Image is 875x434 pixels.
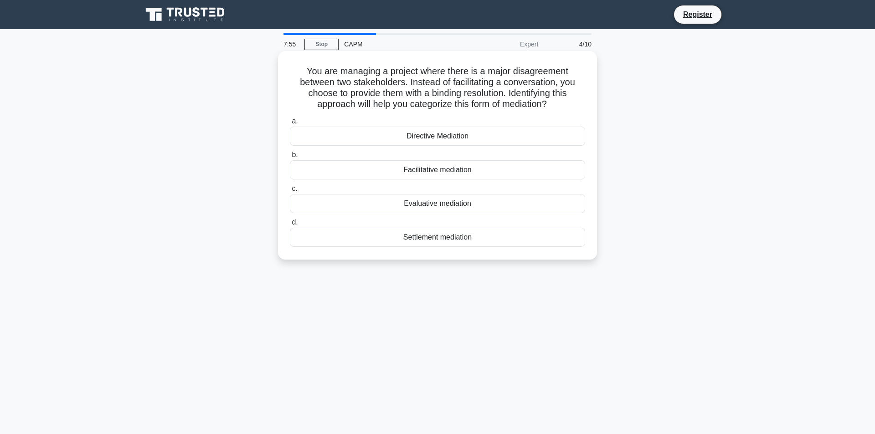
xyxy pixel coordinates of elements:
span: d. [292,218,298,226]
h5: You are managing a project where there is a major disagreement between two stakeholders. Instead ... [289,66,586,110]
div: Directive Mediation [290,127,585,146]
div: 4/10 [544,35,597,53]
div: 7:55 [278,35,304,53]
span: c. [292,184,297,192]
span: a. [292,117,298,125]
div: Expert [464,35,544,53]
a: Stop [304,39,339,50]
div: CAPM [339,35,464,53]
a: Register [678,9,718,20]
div: Evaluative mediation [290,194,585,213]
span: b. [292,151,298,158]
div: Settlement mediation [290,228,585,247]
div: Facilitative mediation [290,160,585,179]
